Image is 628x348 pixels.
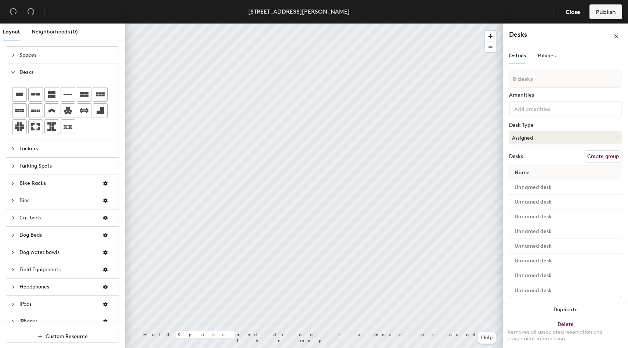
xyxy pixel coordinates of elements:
[509,122,622,128] div: Desk Type
[6,331,119,342] button: Custom Resource
[19,47,114,64] span: Spaces
[584,150,622,163] button: Create group
[11,216,15,220] span: collapsed
[589,4,622,19] button: Publish
[19,140,114,157] span: Lockers
[19,296,97,313] span: iPads
[46,333,88,340] span: Custom Resource
[11,250,15,255] span: collapsed
[511,212,620,222] input: Unnamed desk
[11,181,15,186] span: collapsed
[24,4,38,19] button: Redo (⌘ + ⇧ + Z)
[566,8,580,15] span: Close
[11,70,15,75] span: expanded
[511,285,620,295] input: Unnamed desk
[19,244,97,261] span: Dog water bowls
[478,332,496,344] button: Help
[511,270,620,281] input: Unnamed desk
[10,8,17,15] span: undo
[11,53,15,57] span: collapsed
[508,329,624,342] div: Removes all associated reservation and assignment information
[6,4,21,19] button: Undo (⌘ + Z)
[19,175,97,192] span: Bike Racks
[511,182,620,193] input: Unnamed desk
[19,227,97,244] span: Dog Beds
[11,233,15,237] span: collapsed
[248,7,350,16] div: [STREET_ADDRESS][PERSON_NAME]
[32,29,78,35] span: Neighborhoods (0)
[511,226,620,237] input: Unnamed desk
[11,319,15,324] span: collapsed
[19,313,97,330] span: iPhones
[511,241,620,251] input: Unnamed desk
[513,104,579,113] input: Add amenities
[19,64,114,81] span: Desks
[19,192,97,209] span: Bins
[559,4,587,19] button: Close
[509,154,523,159] div: Desks
[511,256,620,266] input: Unnamed desk
[509,131,622,144] button: Assigned
[509,92,622,98] div: Amenities
[11,302,15,306] span: collapsed
[19,158,114,175] span: Parking Spots
[511,166,533,179] span: Name
[509,30,590,39] h4: Desks
[11,285,15,289] span: collapsed
[11,147,15,151] span: collapsed
[509,53,526,59] span: Details
[11,268,15,272] span: collapsed
[19,209,97,226] span: Cat beds
[11,198,15,203] span: collapsed
[3,29,20,35] span: Layout
[19,279,97,295] span: Headphones
[614,34,619,39] span: close
[503,302,628,317] button: Duplicate
[19,261,97,278] span: Field Equipments
[511,197,620,207] input: Unnamed desk
[11,164,15,168] span: collapsed
[538,53,556,59] span: Policies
